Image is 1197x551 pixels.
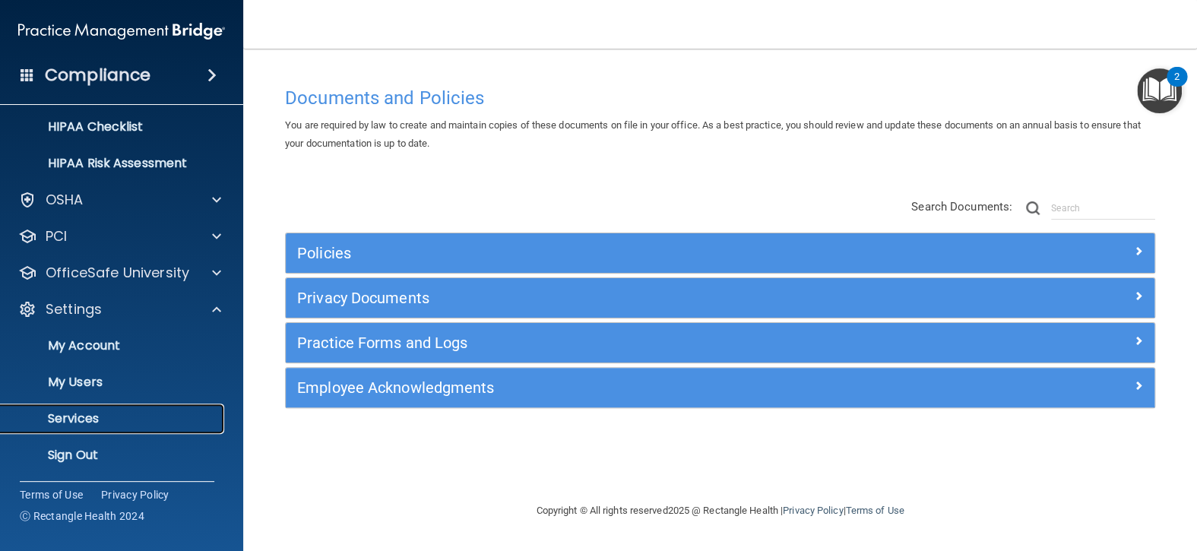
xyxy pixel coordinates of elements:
a: Privacy Policy [101,487,169,502]
span: Search Documents: [911,200,1012,214]
a: Policies [297,241,1143,265]
p: OSHA [46,191,84,209]
a: Practice Forms and Logs [297,331,1143,355]
h5: Employee Acknowledgments [297,379,926,396]
p: Sign Out [10,448,217,463]
a: Terms of Use [20,487,83,502]
p: Services [10,411,217,426]
h4: Compliance [45,65,150,86]
h5: Practice Forms and Logs [297,334,926,351]
a: Privacy Documents [297,286,1143,310]
a: Employee Acknowledgments [297,375,1143,400]
p: HIPAA Checklist [10,119,217,135]
p: HIPAA Risk Assessment [10,156,217,171]
div: Copyright © All rights reserved 2025 @ Rectangle Health | | [443,486,998,535]
p: My Users [10,375,217,390]
button: Open Resource Center, 2 new notifications [1137,68,1182,113]
a: PCI [18,227,221,245]
span: You are required by law to create and maintain copies of these documents on file in your office. ... [285,119,1141,149]
input: Search [1051,197,1155,220]
h5: Privacy Documents [297,290,926,306]
h4: Documents and Policies [285,88,1155,108]
span: Ⓒ Rectangle Health 2024 [20,508,144,524]
img: ic-search.3b580494.png [1026,201,1040,215]
p: Settings [46,300,102,318]
a: Privacy Policy [783,505,843,516]
a: OfficeSafe University [18,264,221,282]
h5: Policies [297,245,926,261]
img: PMB logo [18,16,225,46]
a: Settings [18,300,221,318]
a: Terms of Use [845,505,904,516]
p: PCI [46,227,67,245]
a: OSHA [18,191,221,209]
p: OfficeSafe University [46,264,189,282]
iframe: Drift Widget Chat Controller [935,455,1179,515]
div: 2 [1174,77,1180,97]
p: My Account [10,338,217,353]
